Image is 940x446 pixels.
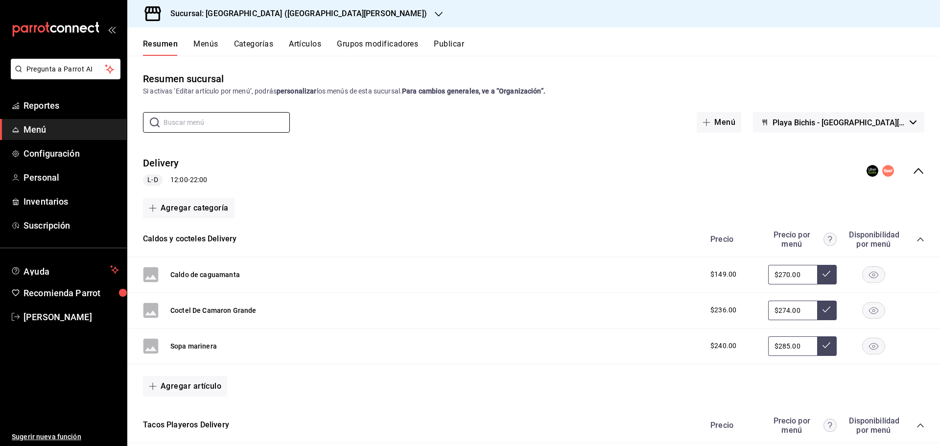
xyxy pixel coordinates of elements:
[768,265,817,284] input: Sin ajuste
[768,416,837,435] div: Precio por menú
[170,305,257,315] button: Coctel De Camaron Grande
[143,198,235,218] button: Agregar categoría
[143,175,162,185] span: L-D
[127,148,940,194] div: collapse-menu-row
[143,39,178,56] button: Resumen
[23,171,119,184] span: Personal
[849,416,898,435] div: Disponibilidad por menú
[773,118,906,127] span: Playa Bichis - [GEOGRAPHIC_DATA][PERSON_NAME]
[163,8,427,20] h3: Sucursal: [GEOGRAPHIC_DATA] ([GEOGRAPHIC_DATA][PERSON_NAME])
[143,86,924,96] div: Si activas ‘Editar artículo por menú’, podrás los menús de esta sucursal.
[143,376,227,397] button: Agregar artículo
[402,87,545,95] strong: Para cambios generales, ve a “Organización”.
[768,230,837,249] div: Precio por menú
[23,219,119,232] span: Suscripción
[143,234,236,245] button: Caldos y cocteles Delivery
[23,195,119,208] span: Inventarios
[143,71,224,86] div: Resumen sucursal
[143,156,179,170] button: Delivery
[289,39,321,56] button: Artículos
[143,420,229,431] button: Tacos Playeros Delivery
[143,39,940,56] div: navigation tabs
[108,25,116,33] button: open_drawer_menu
[710,305,736,315] span: $236.00
[768,336,817,356] input: Sin ajuste
[434,39,464,56] button: Publicar
[701,235,763,244] div: Precio
[768,301,817,320] input: Sin ajuste
[697,112,741,133] button: Menú
[12,432,119,442] span: Sugerir nueva función
[23,286,119,300] span: Recomienda Parrot
[23,310,119,324] span: [PERSON_NAME]
[753,112,924,133] button: Playa Bichis - [GEOGRAPHIC_DATA][PERSON_NAME]
[193,39,218,56] button: Menús
[23,264,106,276] span: Ayuda
[916,235,924,243] button: collapse-category-row
[849,230,898,249] div: Disponibilidad por menú
[710,269,736,280] span: $149.00
[23,123,119,136] span: Menú
[143,174,207,186] div: 12:00 - 22:00
[164,113,290,132] input: Buscar menú
[170,270,240,280] button: Caldo de caguamanta
[277,87,317,95] strong: personalizar
[23,147,119,160] span: Configuración
[170,341,217,351] button: Sopa marinera
[701,421,763,430] div: Precio
[26,64,105,74] span: Pregunta a Parrot AI
[710,341,736,351] span: $240.00
[7,71,120,81] a: Pregunta a Parrot AI
[916,422,924,429] button: collapse-category-row
[234,39,274,56] button: Categorías
[11,59,120,79] button: Pregunta a Parrot AI
[337,39,418,56] button: Grupos modificadores
[23,99,119,112] span: Reportes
